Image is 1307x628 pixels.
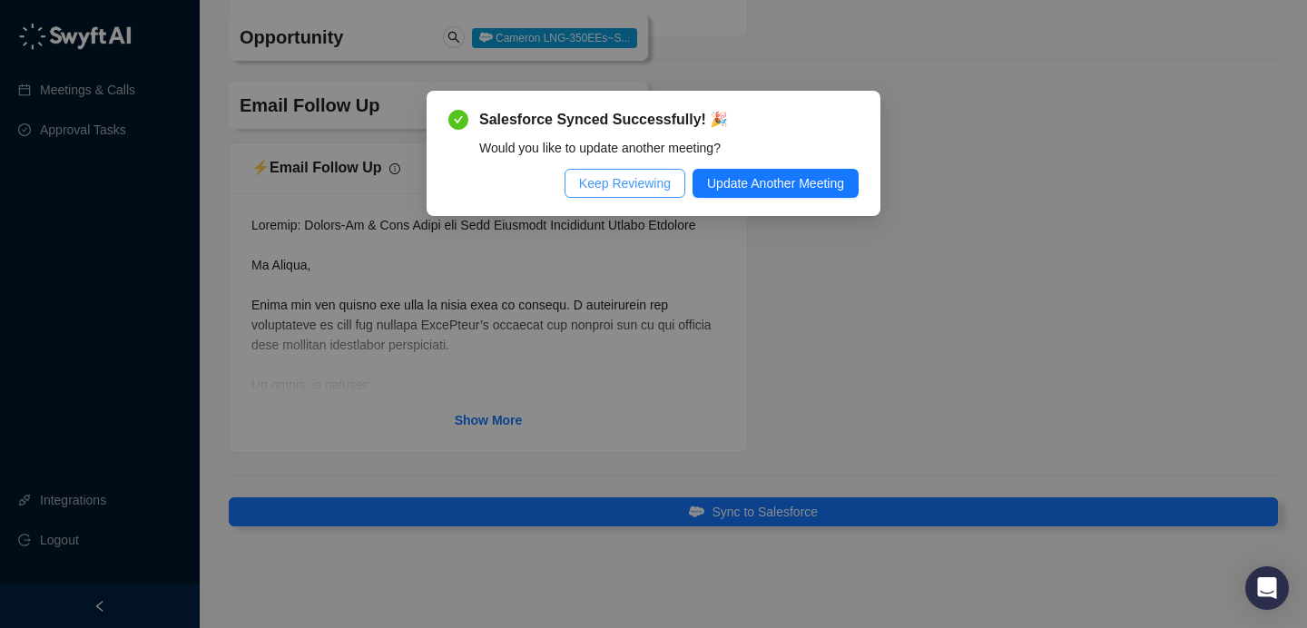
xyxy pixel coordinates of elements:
[693,169,859,198] button: Update Another Meeting
[479,109,859,131] span: Salesforce Synced Successfully! 🎉
[479,138,859,158] div: Would you like to update another meeting?
[448,110,468,130] span: check-circle
[1245,566,1289,610] div: Open Intercom Messenger
[707,173,844,193] span: Update Another Meeting
[565,169,685,198] button: Keep Reviewing
[579,173,671,193] span: Keep Reviewing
